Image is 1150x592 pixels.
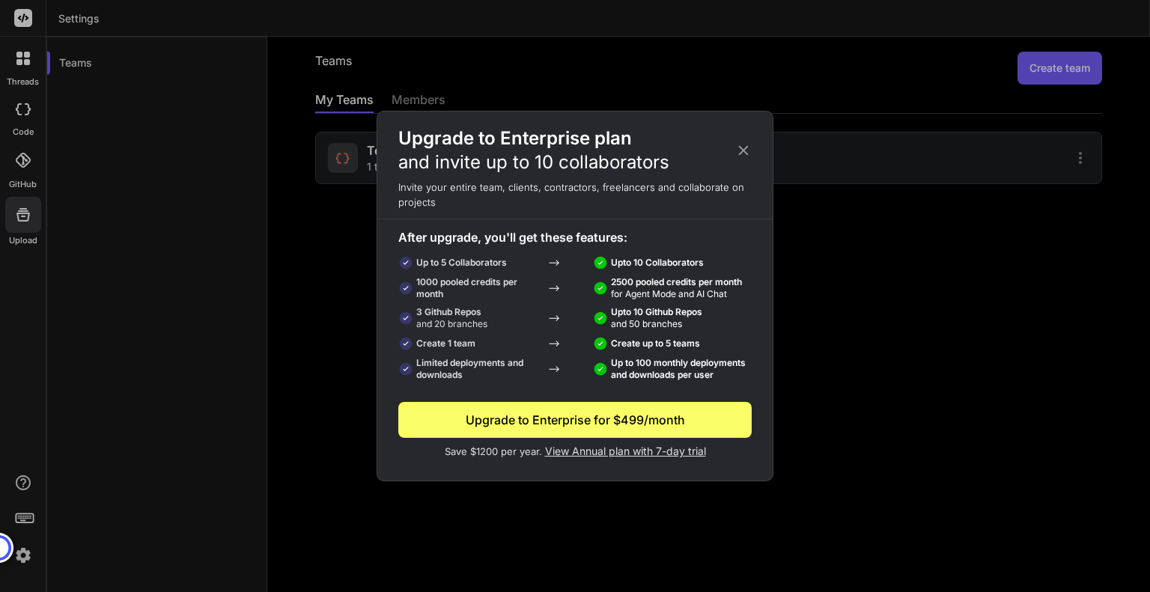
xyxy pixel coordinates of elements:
[398,151,669,173] span: and invite up to 10 collaborators
[416,357,540,381] p: Limited deployments and downloads
[611,318,682,329] span: and 50 branches
[398,228,752,246] p: After upgrade, you'll get these features:
[398,402,752,438] button: Upgrade to Enterprise for $499/month
[416,318,487,329] span: and 20 branches
[398,444,752,460] p: Save $1200 per year.
[611,288,727,299] span: for Agent Mode and AI Chat
[611,276,742,300] p: 2500 pooled credits per month
[416,338,475,350] p: Create 1 team
[611,357,752,381] p: Up to 100 monthly deployments and downloads per user
[611,257,704,269] p: Upto 10 Collaborators
[611,306,702,330] p: Upto 10 Github Repos
[416,306,487,330] p: 3 Github Repos
[398,411,752,429] div: Upgrade to Enterprise for $499/month
[545,445,706,457] span: View Annual plan with 7-day trial
[611,338,700,350] p: Create up to 5 teams
[416,257,507,269] p: Up to 5 Collaborators
[416,276,540,300] p: 1000 pooled credits per month
[398,126,669,174] h2: Upgrade to Enterprise plan
[377,180,773,210] p: Invite your entire team, clients, contractors, freelancers and collaborate on projects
